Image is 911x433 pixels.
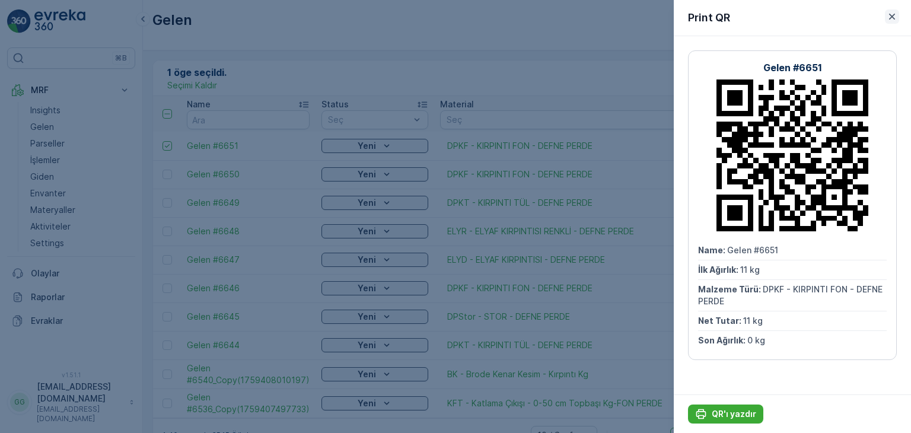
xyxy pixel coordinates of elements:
[698,284,763,294] span: Malzeme Türü :
[698,316,743,326] span: Net Tutar :
[688,9,730,26] p: Print QR
[698,265,740,275] span: İlk Ağırlık :
[712,408,756,420] p: QR'ı yazdır
[747,335,765,345] span: 0 kg
[727,245,778,255] span: Gelen #6651
[698,284,885,306] span: DPKF - KIRPINTI FON - DEFNE PERDE
[698,245,727,255] span: Name :
[743,316,763,326] span: 11 kg
[763,61,822,75] p: Gelen #6651
[688,405,763,424] button: QR'ı yazdır
[740,265,760,275] span: 11 kg
[698,335,747,345] span: Son Ağırlık :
